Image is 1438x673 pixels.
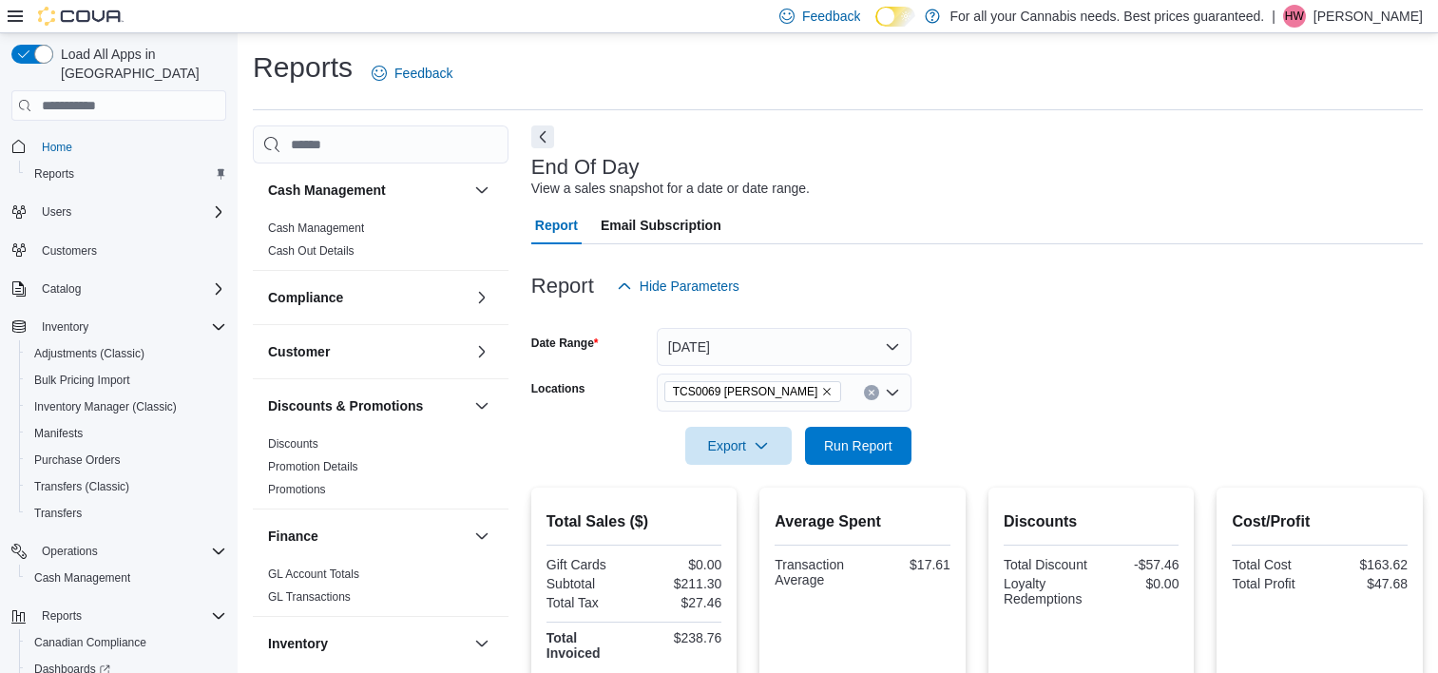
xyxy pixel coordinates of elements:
[638,630,721,645] div: $238.76
[34,316,96,338] button: Inventory
[268,567,359,582] span: GL Account Totals
[19,367,234,394] button: Bulk Pricing Import
[268,436,318,452] span: Discounts
[268,221,364,236] span: Cash Management
[4,538,234,565] button: Operations
[27,163,226,185] span: Reports
[4,237,234,264] button: Customers
[34,240,105,262] a: Customers
[34,426,83,441] span: Manifests
[601,206,721,244] span: Email Subscription
[27,502,89,525] a: Transfers
[268,460,358,473] a: Promotion Details
[27,395,226,418] span: Inventory Manager (Classic)
[34,166,74,182] span: Reports
[821,386,833,397] button: Remove TCS0069 Macdonell from selection in this group
[470,394,493,417] button: Discounts & Promotions
[34,201,226,223] span: Users
[34,399,177,414] span: Inventory Manager (Classic)
[875,27,876,28] span: Dark Mode
[685,427,792,465] button: Export
[19,629,234,656] button: Canadian Compliance
[546,576,630,591] div: Subtotal
[775,557,858,587] div: Transaction Average
[531,125,554,148] button: Next
[4,603,234,629] button: Reports
[268,527,467,546] button: Finance
[268,634,328,653] h3: Inventory
[34,201,79,223] button: Users
[268,288,343,307] h3: Compliance
[19,394,234,420] button: Inventory Manager (Classic)
[1313,5,1423,28] p: [PERSON_NAME]
[470,286,493,309] button: Compliance
[1232,576,1315,591] div: Total Profit
[470,525,493,548] button: Finance
[546,630,601,661] strong: Total Invoiced
[867,557,950,572] div: $17.61
[546,557,630,572] div: Gift Cards
[19,500,234,527] button: Transfers
[864,385,879,400] button: Clear input
[546,595,630,610] div: Total Tax
[268,459,358,474] span: Promotion Details
[268,342,467,361] button: Customer
[268,527,318,546] h3: Finance
[4,314,234,340] button: Inventory
[42,204,71,220] span: Users
[27,422,226,445] span: Manifests
[34,346,144,361] span: Adjustments (Classic)
[268,437,318,451] a: Discounts
[394,64,452,83] span: Feedback
[27,631,154,654] a: Canadian Compliance
[34,316,226,338] span: Inventory
[19,340,234,367] button: Adjustments (Classic)
[546,510,722,533] h2: Total Sales ($)
[53,45,226,83] span: Load All Apps in [GEOGRAPHIC_DATA]
[1324,557,1408,572] div: $163.62
[1004,557,1087,572] div: Total Discount
[1232,510,1408,533] h2: Cost/Profit
[34,605,89,627] button: Reports
[34,278,88,300] button: Catalog
[34,506,82,521] span: Transfers
[253,48,353,87] h1: Reports
[34,134,226,158] span: Home
[775,510,950,533] h2: Average Spent
[27,475,137,498] a: Transfers (Classic)
[1324,576,1408,591] div: $47.68
[531,381,585,396] label: Locations
[34,570,130,586] span: Cash Management
[19,420,234,447] button: Manifests
[885,385,900,400] button: Open list of options
[27,342,152,365] a: Adjustments (Classic)
[640,277,739,296] span: Hide Parameters
[824,436,892,455] span: Run Report
[27,342,226,365] span: Adjustments (Classic)
[42,544,98,559] span: Operations
[949,5,1264,28] p: For all your Cannabis needs. Best prices guaranteed.
[1283,5,1306,28] div: Haley Watson
[531,275,594,298] h3: Report
[42,608,82,624] span: Reports
[27,567,226,589] span: Cash Management
[27,631,226,654] span: Canadian Compliance
[34,540,226,563] span: Operations
[805,427,911,465] button: Run Report
[638,557,721,572] div: $0.00
[1232,557,1315,572] div: Total Cost
[638,576,721,591] div: $211.30
[34,635,146,650] span: Canadian Compliance
[19,447,234,473] button: Purchase Orders
[268,589,351,605] span: GL Transactions
[1285,5,1304,28] span: HW
[253,217,508,270] div: Cash Management
[4,199,234,225] button: Users
[42,243,97,259] span: Customers
[253,563,508,616] div: Finance
[19,565,234,591] button: Cash Management
[19,473,234,500] button: Transfers (Classic)
[1272,5,1275,28] p: |
[470,340,493,363] button: Customer
[1095,557,1179,572] div: -$57.46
